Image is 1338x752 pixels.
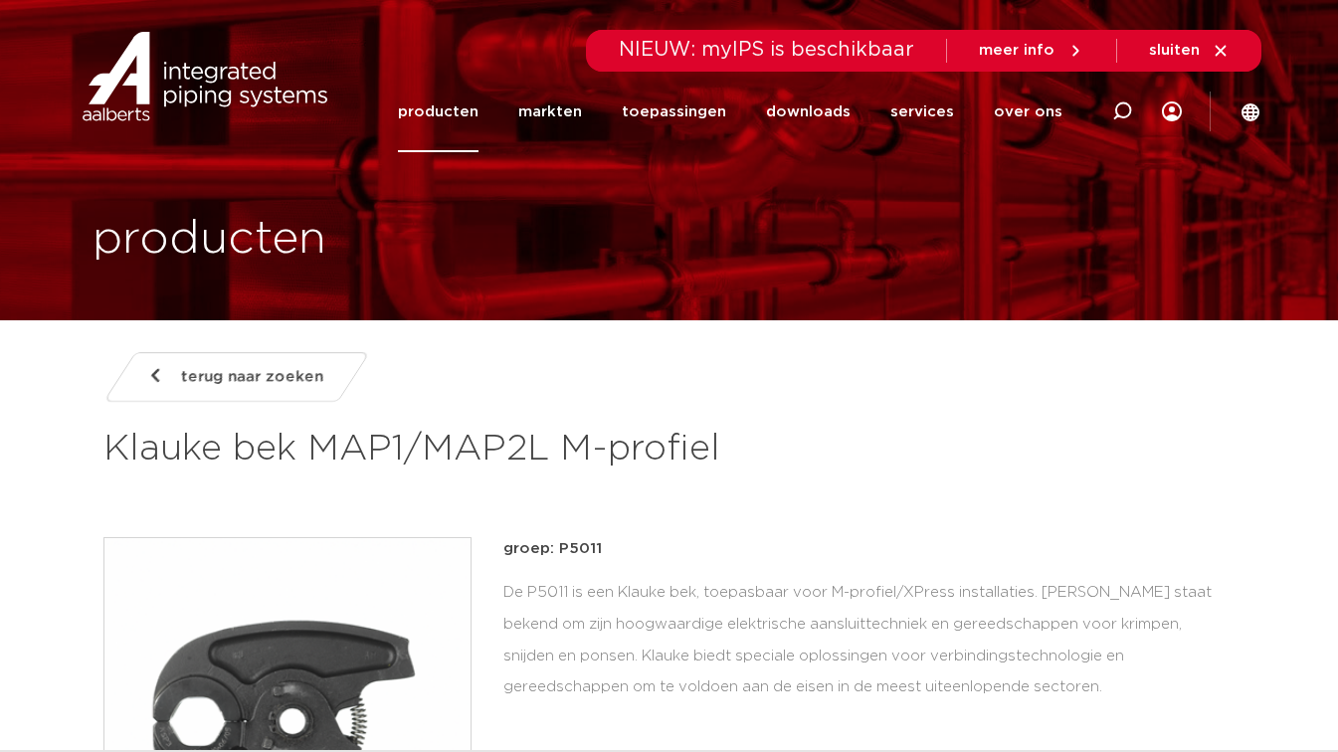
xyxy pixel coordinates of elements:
[102,352,369,402] a: terug naar zoeken
[766,72,851,152] a: downloads
[103,426,851,473] h1: Klauke bek MAP1/MAP2L M-profiel
[398,72,478,152] a: producten
[994,72,1062,152] a: over ons
[503,577,1236,703] div: De P5011 is een Klauke bek, toepasbaar voor M-profiel/XPress installaties. [PERSON_NAME] staat be...
[979,42,1084,60] a: meer info
[518,72,582,152] a: markten
[622,72,726,152] a: toepassingen
[979,43,1054,58] span: meer info
[503,537,1236,561] p: groep: P5011
[619,40,914,60] span: NIEUW: myIPS is beschikbaar
[1149,43,1200,58] span: sluiten
[890,72,954,152] a: services
[93,208,326,272] h1: producten
[181,361,323,393] span: terug naar zoeken
[398,72,1062,152] nav: Menu
[1162,72,1182,152] div: my IPS
[1149,42,1230,60] a: sluiten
